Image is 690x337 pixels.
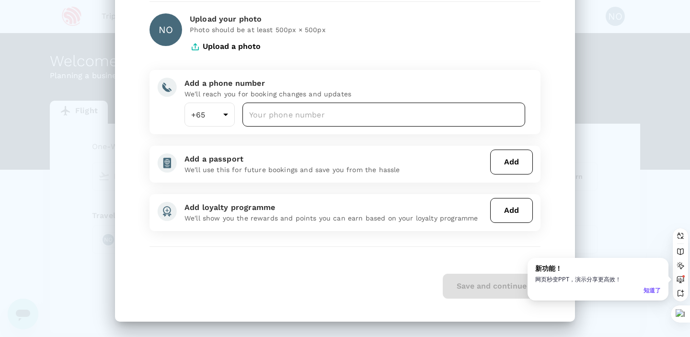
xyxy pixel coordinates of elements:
[157,153,177,173] img: add-passport
[184,89,525,99] p: We'll reach you for booking changes and updates
[490,198,533,223] button: Add
[184,153,486,165] div: Add a passport
[191,110,205,119] span: +65
[184,213,486,223] p: We'll show you the rewards and points you can earn based on your loyalty programme
[149,13,182,46] div: NO
[490,150,533,174] button: Add
[190,25,540,35] p: Photo should be at least 500px × 500px
[184,165,486,174] p: We'll use this for future bookings and save you from the hassle
[184,103,235,127] div: +65
[190,13,540,25] div: Upload your photo
[242,103,525,127] input: Your phone number
[184,78,525,89] div: Add a phone number
[157,202,177,221] img: add-loyalty
[157,78,177,97] img: add-phone-number
[184,202,486,213] div: Add loyalty programme
[190,35,261,58] button: Upload a photo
